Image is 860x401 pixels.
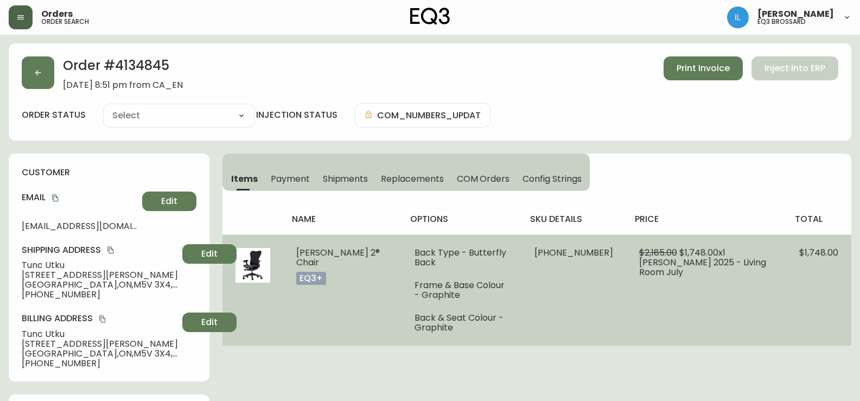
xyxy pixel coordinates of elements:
h4: customer [22,167,196,179]
li: Frame & Base Colour - Graphite [415,281,508,300]
label: order status [22,109,86,121]
span: [GEOGRAPHIC_DATA] , ON , M5V 3X4 , CA [22,349,178,359]
h4: sku details [530,213,617,225]
h5: order search [41,18,89,25]
span: [STREET_ADDRESS][PERSON_NAME] [22,270,178,280]
span: $1,748.00 x 1 [679,246,725,259]
span: Tunc Utku [22,260,178,270]
h4: price [635,213,778,225]
h4: Billing Address [22,313,178,324]
span: Tunc Utku [22,329,178,339]
span: [PERSON_NAME] [757,10,834,18]
h4: total [795,213,843,225]
span: [EMAIL_ADDRESS][DOMAIN_NAME] [22,221,138,231]
span: Config Strings [523,173,581,184]
button: Print Invoice [664,56,743,80]
button: copy [97,314,108,324]
img: 998f055460c6ec1d1452ac0265469103 [727,7,749,28]
span: [PERSON_NAME] 2® Chair [296,246,380,269]
span: [PHONE_NUMBER] [534,246,613,259]
span: Edit [161,195,177,207]
span: [GEOGRAPHIC_DATA] , ON , M5V 3X4 , CA [22,280,178,290]
span: Edit [201,248,218,260]
h4: injection status [256,109,337,121]
span: [DATE] 8:51 pm from CA_EN [63,80,183,90]
li: Back & Seat Colour - Graphite [415,313,508,333]
li: Back Type - Butterfly Back [415,248,508,268]
span: Items [231,173,258,184]
span: $1,748.00 [799,246,838,259]
span: Edit [201,316,218,328]
span: Replacements [381,173,443,184]
span: [STREET_ADDRESS][PERSON_NAME] [22,339,178,349]
span: Orders [41,10,73,18]
h4: name [292,213,393,225]
span: [PERSON_NAME] 2025 - Living Room July [639,256,766,278]
img: 15c5fd93-7af1-47e2-b26a-a01aa6ab64f1Optional[mirra-2-graphite-herman-miller-chair].jpg [235,248,270,283]
span: [PHONE_NUMBER] [22,290,178,300]
button: Edit [182,244,237,264]
h2: Order # 4134845 [63,56,183,80]
h5: eq3 brossard [757,18,806,25]
span: Print Invoice [677,62,730,74]
h4: Shipping Address [22,244,178,256]
button: Edit [142,192,196,211]
h4: options [410,213,512,225]
img: logo [410,8,450,25]
button: copy [50,193,61,203]
button: Edit [182,313,237,332]
span: Payment [271,173,310,184]
span: [PHONE_NUMBER] [22,359,178,368]
button: copy [105,245,116,256]
span: Shipments [323,173,368,184]
span: COM Orders [457,173,510,184]
h4: Email [22,192,138,203]
span: $2,185.00 [639,246,677,259]
p: eq3+ [296,272,326,285]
